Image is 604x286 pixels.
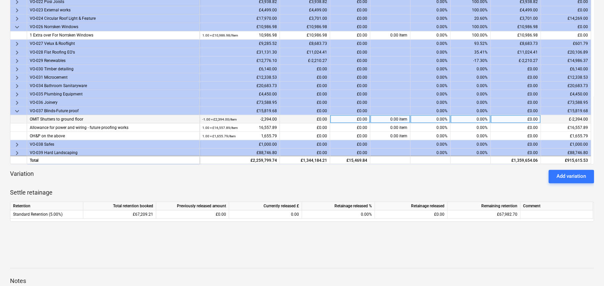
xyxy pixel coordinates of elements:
div: £0.00 [491,98,541,106]
span: keyboard_arrow_right [13,90,21,98]
small: 1.00 × £16,557.89 / item [202,126,238,129]
div: £67,982.70 [447,210,520,219]
div: £0.00 [280,148,330,157]
p: Settle retainage [10,189,594,197]
div: VO-035 Plumbing Equipment [30,90,197,98]
div: £8,683.73 [491,40,541,48]
div: £0.00 [280,65,330,73]
div: £0.00 [491,132,541,140]
div: VO-037 Blinds-Future proof [30,106,197,115]
div: Remaining retention [447,202,520,210]
small: -1.00 × £2,394.00 / item [202,117,237,121]
div: VO-036 Joinery [30,98,197,106]
span: keyboard_arrow_down [13,23,21,31]
div: 16,557.89 [202,123,277,132]
div: £0.00 [541,23,591,31]
div: £0.00 [280,123,330,132]
div: £0.00 [491,115,541,123]
div: 93.52% [450,40,491,48]
div: 0.00% [450,65,491,73]
div: 0.00% [450,106,491,115]
div: £0.00 [330,140,370,148]
div: Add variation [557,172,586,181]
div: OH&P on the above [30,132,197,140]
div: £20,683.73 [541,81,591,90]
div: £10,986.98 [200,23,280,31]
div: Previously released amount [156,202,229,210]
div: £0.00 [330,90,370,98]
div: 0.00% [410,90,450,98]
div: 0.00 item [370,123,410,132]
div: £0.00 [491,90,541,98]
div: £1,359,654.06 [491,156,541,164]
div: £12,776.10 [200,56,280,65]
div: 10,986.98 [202,31,277,40]
div: £0.00 [375,210,447,219]
div: Currently released £ [229,202,302,210]
div: £0.00 [156,210,229,219]
div: Retainage released % [302,202,375,210]
div: 0.00% [410,48,450,56]
div: £0.00 [330,132,370,140]
span: keyboard_arrow_right [13,82,21,90]
div: £0.00 [330,123,370,132]
div: £73,588.95 [200,98,280,106]
p: Variation [10,170,34,183]
div: £0.00 [330,14,370,23]
div: £0.00 [330,48,370,56]
div: £3,701.00 [280,14,330,23]
div: £0.00 [280,90,330,98]
div: Total retention booked [83,202,156,210]
div: £0.00 [280,115,330,123]
div: £0.00 [541,31,591,40]
div: £4,499.00 [280,6,330,14]
div: 35.41% [450,48,491,56]
div: VO-023 External works [30,6,197,14]
div: £3,701.00 [491,14,541,23]
div: £4,450.00 [200,90,280,98]
div: 0.00% [410,106,450,115]
div: 0.00% [450,132,491,140]
div: £0.00 [330,40,370,48]
div: VO-034 Bathroom Sanitaryware [30,81,197,89]
div: VO-029 Renewables [30,56,197,64]
div: £0.00 [491,148,541,157]
span: keyboard_arrow_right [13,98,21,106]
div: 0.00% [302,210,375,219]
div: £6,140.00 [541,65,591,73]
div: £0.00 [280,73,330,81]
div: £1,000.00 [541,140,591,148]
div: 0.00% [410,140,450,148]
div: -2,394.00 [202,115,277,123]
div: £11,024.41 [280,48,330,56]
div: 0.00% [410,148,450,157]
div: VO-030 Timber detailing [30,65,197,73]
div: £67,209.21 [83,210,156,219]
span: keyboard_arrow_right [13,140,21,148]
div: 1,655.79 [202,132,277,140]
div: OMIT Shutters to ground floor [30,115,197,123]
span: keyboard_arrow_right [13,57,21,65]
div: £4,450.00 [541,90,591,98]
div: £0.00 [491,81,541,90]
span: keyboard_arrow_right [13,48,21,56]
div: 0.00% [450,148,491,157]
div: £0.00 [330,81,370,90]
div: £0.00 [330,106,370,115]
div: £0.00 [491,73,541,81]
div: 0.00% [450,140,491,148]
span: keyboard_arrow_right [13,40,21,48]
div: £0.00 [330,148,370,157]
span: keyboard_arrow_right [13,73,21,81]
div: £2,259,799.74 [200,156,280,164]
div: £601.79 [541,40,591,48]
span: keyboard_arrow_down [13,107,21,115]
div: 0.00% [450,115,491,123]
div: 0.00 item [370,132,410,140]
div: 0.00% [410,6,450,14]
div: 100.00% [450,31,491,40]
div: £-2,210.27 [491,56,541,65]
div: 0.00% [410,23,450,31]
div: Standard Retention (5.00%) [10,210,83,219]
div: 0.00% [410,132,450,140]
